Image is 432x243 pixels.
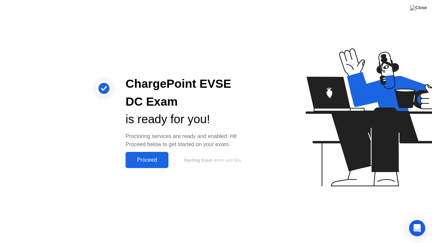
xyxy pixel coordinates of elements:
button: Starting Exam in9m and 58s [172,154,251,166]
div: ChargePoint EVSE DC Exam [126,75,251,111]
img: Close [410,5,427,10]
div: Proctoring services are ready and enabled. Hit Proceed below to get started on your exam. [126,132,251,148]
div: is ready for you! [126,110,251,128]
div: Proceed [128,157,166,163]
span: 9m and 58s [218,158,241,163]
div: Open Intercom Messenger [409,220,425,236]
button: Proceed [126,152,168,168]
